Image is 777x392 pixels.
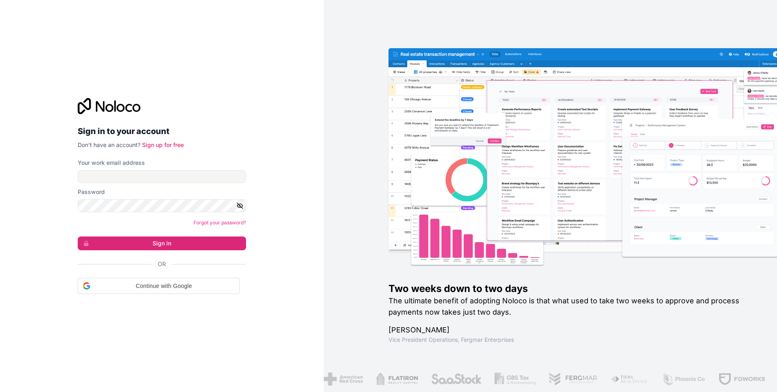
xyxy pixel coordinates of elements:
[293,373,332,386] img: /assets/american-red-cross-BAupjrZR.png
[388,282,751,295] h1: Two weeks down to two days
[400,373,451,386] img: /assets/saastock-C6Zbiodz.png
[580,373,618,386] img: /assets/fiera-fwj2N5v4.png
[345,373,387,386] img: /assets/flatiron-C8eUkumj.png
[388,295,751,318] h2: The ultimate benefit of adopting Noloco is that what used to take two weeks to approve and proces...
[93,282,234,290] span: Continue with Google
[388,336,751,344] h1: Vice President Operations , Fergmar Enterprises
[388,324,751,336] h1: [PERSON_NAME]
[78,170,246,183] input: Email address
[158,260,166,268] span: Or
[631,373,675,386] img: /assets/phoenix-BREaitsQ.png
[142,141,184,148] a: Sign up for free
[78,124,246,138] h2: Sign in to your account
[687,373,735,386] img: /assets/fdworks-Bi04fVtw.png
[78,236,246,250] button: Sign in
[78,199,246,212] input: Password
[78,141,140,148] span: Don't have an account?
[78,278,240,294] div: Continue with Google
[518,373,567,386] img: /assets/fergmar-CudnrXN5.png
[464,373,505,386] img: /assets/gbstax-C-GtDUiK.png
[78,188,105,196] label: Password
[78,159,145,167] label: Your work email address
[193,219,246,226] a: Forgot your password?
